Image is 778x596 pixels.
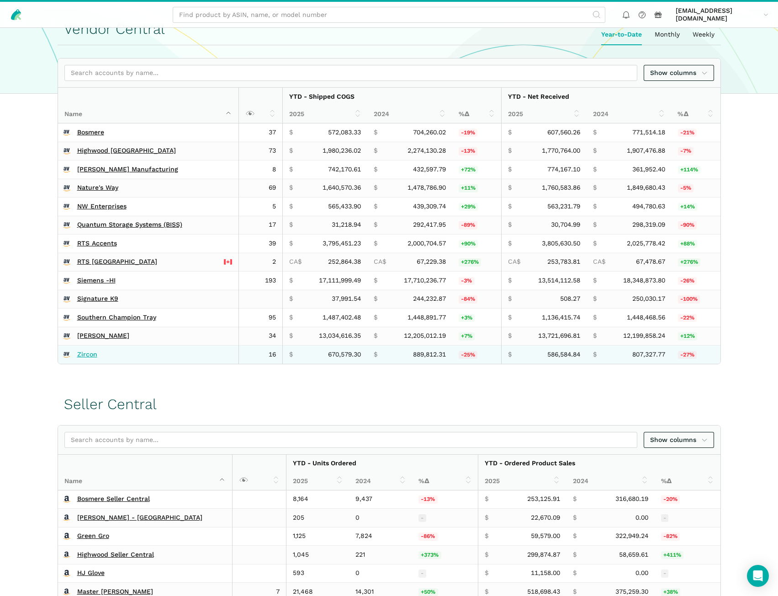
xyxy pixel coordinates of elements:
[412,509,478,527] td: -
[678,203,698,211] span: +14%
[323,239,361,248] span: 3,795,451.23
[485,495,488,503] span: $
[418,532,438,541] span: -86%
[58,455,233,490] th: Name : activate to sort column descending
[77,221,182,229] a: Quantum Storage Systems (BISS)
[77,147,176,155] a: Highwood [GEOGRAPHIC_DATA]
[58,88,239,123] th: Name : activate to sort column descending
[77,514,202,522] a: [PERSON_NAME] - [GEOGRAPHIC_DATA]
[77,532,109,540] a: Green Gro
[566,472,655,490] th: 2024: activate to sort column ascending
[508,165,512,174] span: $
[418,514,426,522] span: -
[286,509,349,527] td: 205
[417,258,446,266] span: 67,229.38
[508,258,520,266] span: CA$
[678,184,694,192] span: -5%
[349,527,412,546] td: 7,824
[328,202,361,211] span: 565,433.90
[678,221,697,229] span: -90%
[531,569,560,577] span: 11,158.00
[332,295,361,303] span: 37,991.54
[678,240,698,248] span: +88%
[413,221,446,229] span: 292,417.95
[485,569,488,577] span: $
[678,277,697,285] span: -26%
[686,24,721,45] ui-tab: Weekly
[635,514,648,522] span: 0.00
[678,166,701,174] span: +114%
[349,564,412,583] td: 0
[408,184,446,192] span: 1,478,786.90
[77,495,150,503] a: Bosmere Seller Central
[286,527,349,546] td: 1,125
[655,472,720,490] th: %Δ: activate to sort column ascending
[238,309,282,327] td: 95
[418,551,441,559] span: +373%
[328,165,361,174] span: 742,170.61
[323,314,361,322] span: 1,487,402.48
[573,495,577,503] span: $
[289,93,355,100] strong: YTD - Shipped COGS
[289,314,293,322] span: $
[672,197,720,216] td: 13.83%
[678,351,697,359] span: -27%
[459,295,478,303] span: -84%
[77,332,129,340] a: [PERSON_NAME]
[672,327,720,346] td: 12.47%
[452,142,502,160] td: -12.92%
[459,129,478,137] span: -19%
[678,129,697,137] span: -21%
[527,551,560,559] span: 299,874.87
[413,128,446,137] span: 704,260.02
[587,106,672,123] th: 2024: activate to sort column ascending
[452,123,502,142] td: -18.77%
[632,221,665,229] span: 298,319.09
[547,258,580,266] span: 253,783.81
[77,128,104,137] a: Bosmere
[593,258,605,266] span: CA$
[238,160,282,179] td: 8
[531,532,560,540] span: 59,579.00
[289,165,293,174] span: $
[64,432,638,448] input: Search accounts by name...
[412,472,478,490] th: %Δ: activate to sort column ascending
[328,258,361,266] span: 252,864.38
[452,346,502,364] td: -24.64%
[615,588,648,596] span: 375,259.30
[627,147,665,155] span: 1,907,476.88
[404,277,446,285] span: 17,710,236.77
[413,295,446,303] span: 244,232.87
[632,202,665,211] span: 494,780.63
[531,514,560,522] span: 22,670.09
[573,588,577,596] span: $
[452,290,502,309] td: -84.44%
[319,277,361,285] span: 17,111,999.49
[593,239,597,248] span: $
[408,147,446,155] span: 2,274,130.28
[508,314,512,322] span: $
[623,332,665,340] span: 12,199,858.24
[173,7,605,23] input: Find product by ASIN, name, or model number
[747,565,769,587] div: Open Intercom Messenger
[619,551,648,559] span: 58,659.61
[328,128,361,137] span: 572,083.33
[593,332,597,340] span: $
[286,472,349,490] th: 2025: activate to sort column ascending
[508,93,569,100] strong: YTD - Net Received
[573,551,577,559] span: $
[412,490,478,509] td: -13.49%
[238,123,282,142] td: 37
[542,239,580,248] span: 3,805,630.50
[413,202,446,211] span: 439,309.74
[655,490,720,509] td: -20.07%
[459,166,478,174] span: +72%
[547,128,580,137] span: 607,560.26
[593,128,597,137] span: $
[374,351,377,359] span: $
[508,221,512,229] span: $
[676,7,760,23] span: [EMAIL_ADDRESS][DOMAIN_NAME]
[678,332,698,341] span: +12%
[661,532,680,541] span: -82%
[678,314,697,322] span: -22%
